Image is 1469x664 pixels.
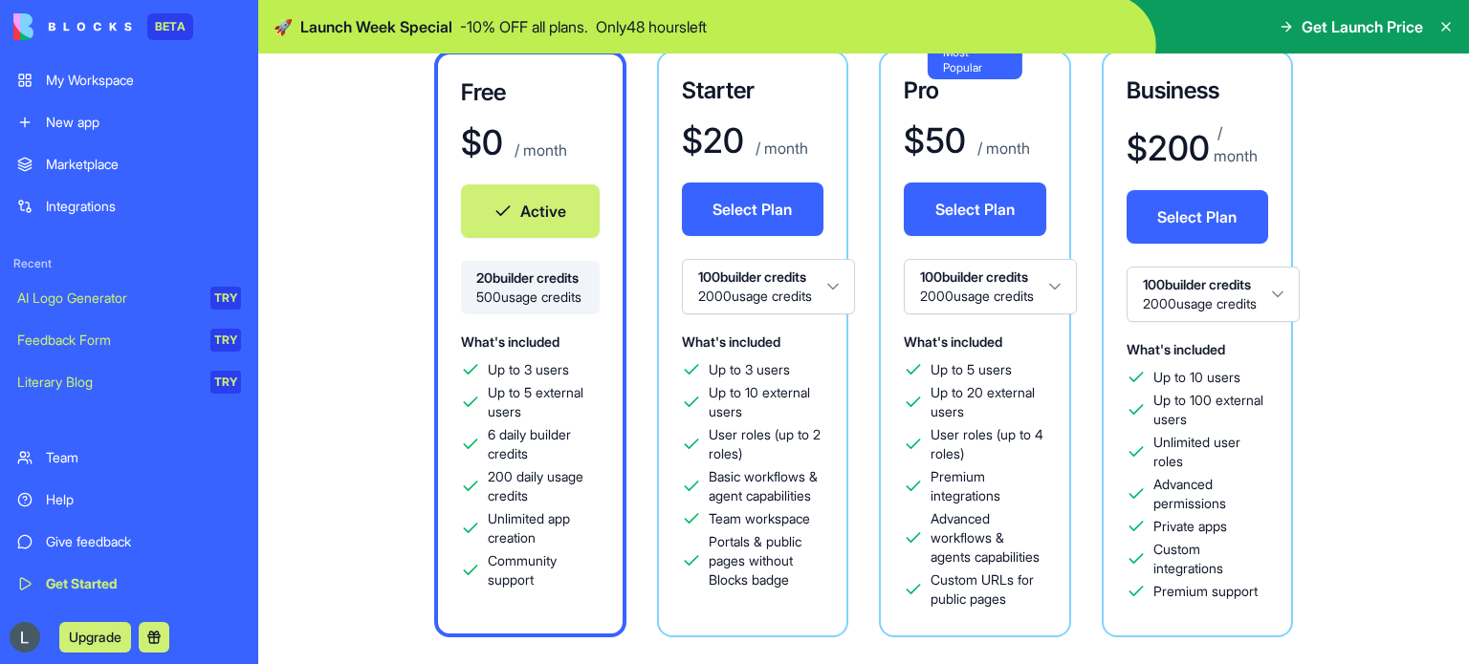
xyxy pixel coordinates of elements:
div: Feedback Form [17,331,197,350]
span: Up to 3 users [488,360,569,379]
h3: Pro [904,75,1046,106]
div: TRY [210,329,241,352]
h3: Starter [682,75,824,106]
span: Basic workflows & agent capabilities [709,467,824,505]
span: 200 daily usage credits [488,467,600,505]
h3: Free [461,77,600,108]
span: Up to 5 users [931,360,1012,379]
h3: Business [1127,75,1269,106]
a: Integrations [6,187,252,225]
span: Unlimited user roles [1153,433,1269,471]
div: AI Logo Generator [17,289,197,308]
span: Premium support [1153,582,1258,601]
span: 6 daily builder credits [488,425,600,463]
button: Upgrade [59,622,131,653]
a: Team [6,439,252,477]
span: Custom URLs for public pages [931,570,1046,609]
p: / month [752,137,808,160]
span: Advanced workflows & agents capabilities [931,509,1046,567]
span: Up to 10 external users [709,383,824,421]
span: What's included [682,333,780,350]
span: 500 usage credits [476,288,584,307]
div: New app [46,113,241,132]
span: User roles (up to 2 roles) [709,425,824,463]
div: Marketplace [46,155,241,174]
span: Team workspace [709,509,810,528]
span: Up to 5 external users [488,383,600,421]
span: What's included [461,333,559,350]
span: Premium integrations [931,467,1046,505]
span: Up to 10 users [1153,368,1240,387]
div: Literary Blog [17,373,197,392]
a: Give feedback [6,523,252,561]
span: Custom integrations [1153,540,1269,578]
a: Help [6,481,252,519]
span: Portals & public pages without Blocks badge [709,532,824,589]
span: 🚀 [274,15,293,38]
span: Up to 100 external users [1153,391,1269,429]
div: TRY [210,371,241,394]
span: Unlimited app creation [488,509,600,547]
p: / month [974,137,1030,160]
img: logo [13,13,132,40]
a: My Workspace [6,61,252,99]
span: Community support [488,551,600,589]
img: ACg8ocJ9F5Kh0y0-FXvCchNle0xGwX6N6bxGJkKCicyYFHEeuroWqQ=s96-c [10,622,40,653]
p: / month [511,139,567,161]
button: Select Plan [904,182,1046,236]
span: Private apps [1153,517,1227,536]
div: Most Popular [928,41,1021,79]
span: Launch Week Special [300,15,452,38]
h1: $ 200 [1127,129,1207,167]
a: Upgrade [59,627,131,646]
p: / month [1214,121,1268,167]
div: Get Started [46,574,241,593]
p: - 10 % OFF all plans. [460,15,588,38]
button: Select Plan [682,182,824,236]
div: BETA [147,13,193,40]
span: Up to 3 users [709,360,790,379]
a: Literary BlogTRY [6,363,252,401]
div: TRY [210,287,241,310]
span: User roles (up to 4 roles) [931,425,1046,463]
h1: $ 50 [904,121,966,160]
div: Team [46,448,241,467]
span: 20 builder credits [476,268,584,288]
h1: $ 0 [461,123,503,161]
button: Select Plan [1127,190,1269,244]
div: My Workspace [46,71,241,90]
a: AI Logo GeneratorTRY [6,279,252,317]
a: BETA [13,13,193,40]
span: Advanced permissions [1153,475,1269,513]
h1: $ 20 [682,121,744,160]
div: Help [46,490,241,509]
span: Recent [6,256,252,271]
div: Integrations [46,197,241,216]
a: Get Started [6,565,252,603]
a: Feedback FormTRY [6,321,252,359]
span: What's included [1127,341,1225,357]
p: Only 48 hours left [596,15,707,38]
button: Active [461,184,600,238]
span: What's included [904,333,1002,350]
span: Up to 20 external users [931,383,1046,421]
a: New app [6,103,252,141]
a: Marketplace [6,145,252,183]
span: Get Launch Price [1302,15,1423,38]
div: Give feedback [46,532,241,551]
